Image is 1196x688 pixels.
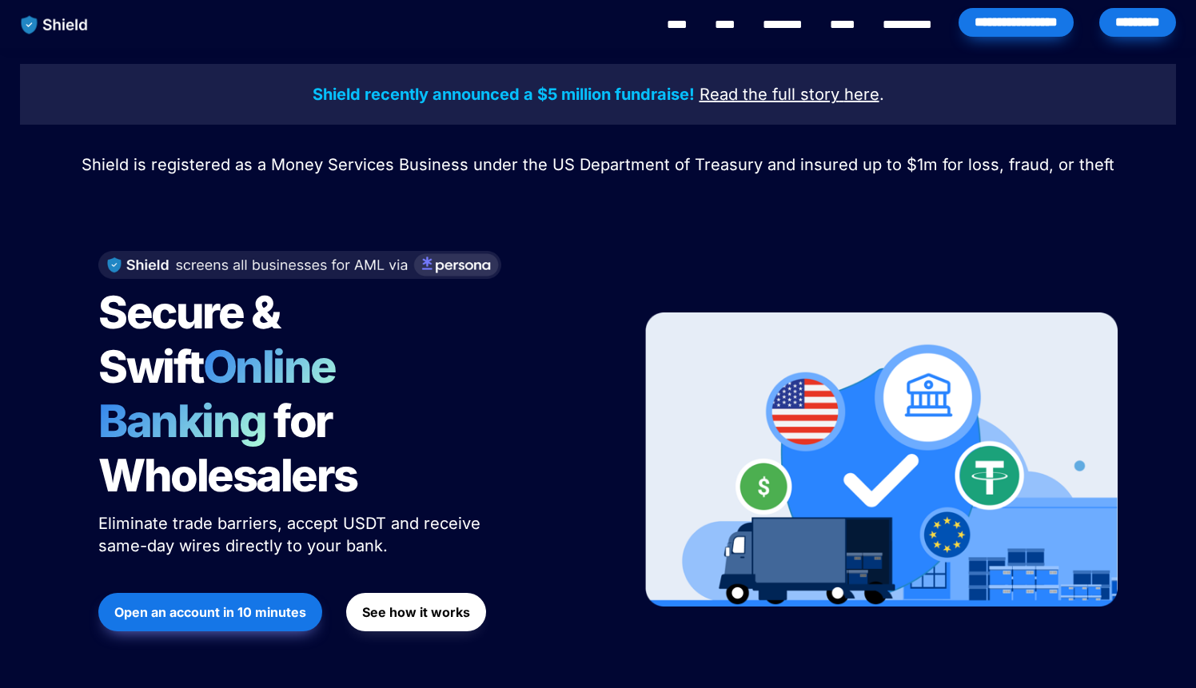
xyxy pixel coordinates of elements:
span: Secure & Swift [98,285,287,394]
span: . [879,85,884,104]
span: Online Banking [98,340,352,448]
button: See how it works [346,593,486,631]
strong: See how it works [362,604,470,620]
strong: Shield recently announced a $5 million fundraise! [313,85,695,104]
a: Read the full story [700,87,839,103]
img: website logo [14,8,96,42]
span: for Wholesalers [98,394,357,503]
u: Read the full story [700,85,839,104]
a: Open an account in 10 minutes [98,585,322,639]
a: See how it works [346,585,486,639]
button: Open an account in 10 minutes [98,593,322,631]
span: Shield is registered as a Money Services Business under the US Department of Treasury and insured... [82,155,1114,174]
a: here [844,87,879,103]
u: here [844,85,879,104]
span: Eliminate trade barriers, accept USDT and receive same-day wires directly to your bank. [98,514,485,555]
strong: Open an account in 10 minutes [114,604,306,620]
